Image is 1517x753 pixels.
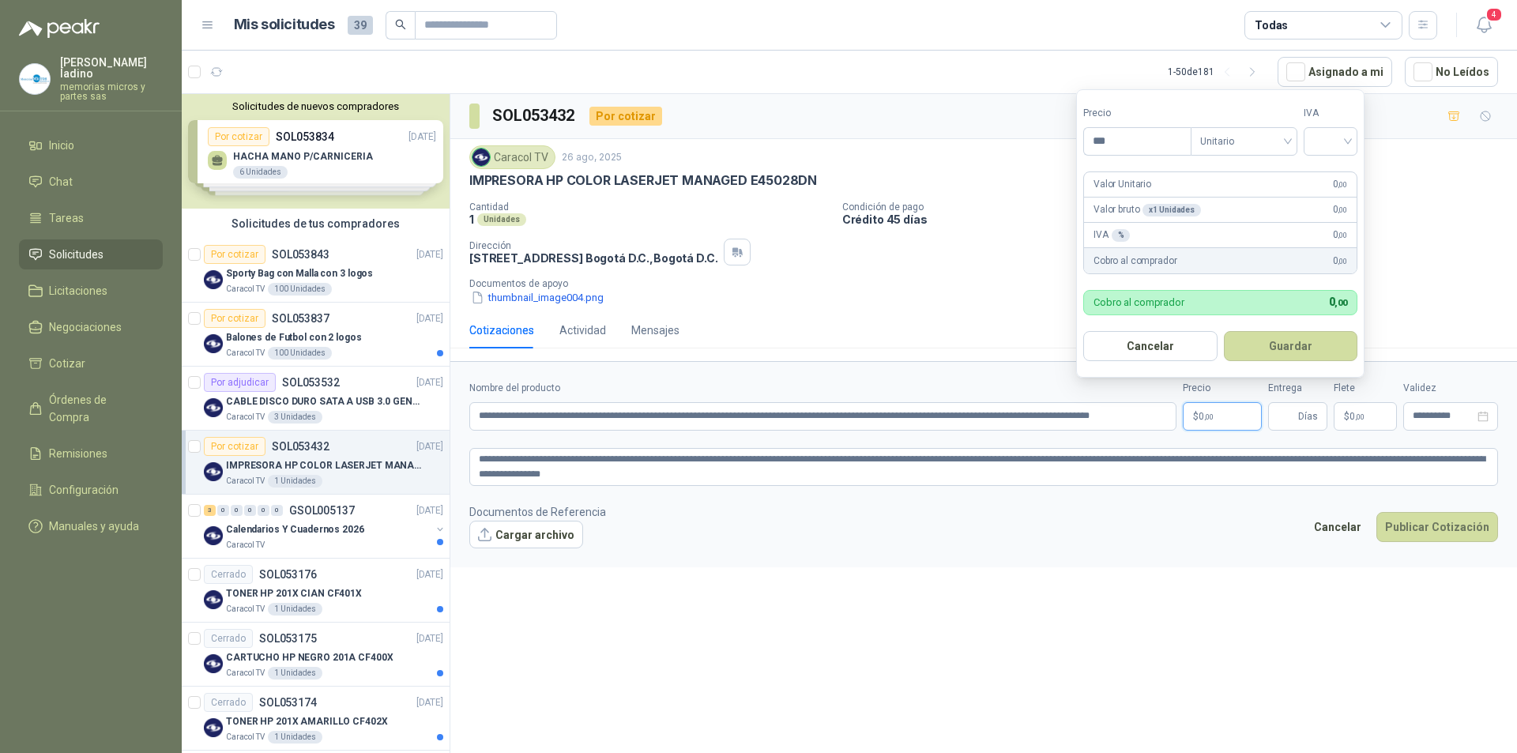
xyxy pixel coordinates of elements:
[289,505,355,516] p: GSOL005137
[1200,130,1288,153] span: Unitario
[1349,412,1365,421] span: 0
[589,107,662,126] div: Por cotizar
[49,282,107,299] span: Licitaciones
[204,462,223,481] img: Company Logo
[268,347,332,360] div: 100 Unidades
[1333,228,1347,243] span: 0
[348,16,373,35] span: 39
[49,246,104,263] span: Solicitudes
[226,714,388,729] p: TONER HP 201X AMARILLO CF402X
[268,411,322,424] div: 3 Unidades
[226,394,423,409] p: CABLE DISCO DURO SATA A USB 3.0 GENERICO
[182,623,450,687] a: CerradoSOL053175[DATE] Company LogoCARTUCHO HP NEGRO 201A CF400XCaracol TV1 Unidades
[1094,177,1151,192] p: Valor Unitario
[182,209,450,239] div: Solicitudes de tus compradores
[268,731,322,744] div: 1 Unidades
[631,322,679,339] div: Mensajes
[1094,228,1130,243] p: IVA
[1278,57,1392,87] button: Asignado a mi
[1338,205,1347,214] span: ,00
[226,475,265,488] p: Caracol TV
[1255,17,1288,34] div: Todas
[49,481,119,499] span: Configuración
[1329,296,1347,308] span: 0
[1224,331,1358,361] button: Guardar
[19,167,163,197] a: Chat
[19,511,163,541] a: Manuales y ayuda
[469,172,817,189] p: IMPRESORA HP COLOR LASERJET MANAGED E45028DN
[1094,254,1176,269] p: Cobro al comprador
[268,603,322,616] div: 1 Unidades
[259,633,317,644] p: SOL053175
[271,505,283,516] div: 0
[1112,229,1131,242] div: %
[272,313,329,324] p: SOL053837
[1344,412,1349,421] span: $
[182,559,450,623] a: CerradoSOL053176[DATE] Company LogoTONER HP 201X CIAN CF401XCaracol TV1 Unidades
[1338,180,1347,189] span: ,00
[226,603,265,616] p: Caracol TV
[188,100,443,112] button: Solicitudes de nuevos compradores
[182,94,450,209] div: Solicitudes de nuevos compradoresPor cotizarSOL053834[DATE] HACHA MANO P/CARNICERIA6 UnidadesPor ...
[49,445,107,462] span: Remisiones
[226,266,373,281] p: Sporty Bag con Malla con 3 logos
[559,322,606,339] div: Actividad
[226,347,265,360] p: Caracol TV
[204,334,223,353] img: Company Logo
[469,381,1176,396] label: Nombre del producto
[842,201,1511,213] p: Condición de pago
[204,718,223,737] img: Company Logo
[469,278,1511,289] p: Documentos de apoyo
[182,303,450,367] a: Por cotizarSOL053837[DATE] Company LogoBalones de Futbol con 2 logosCaracol TV100 Unidades
[469,521,583,549] button: Cargar archivo
[226,586,362,601] p: TONER HP 201X CIAN CF401X
[268,283,332,296] div: 100 Unidades
[204,437,265,456] div: Por cotizar
[182,367,450,431] a: Por adjudicarSOL053532[DATE] Company LogoCABLE DISCO DURO SATA A USB 3.0 GENERICOCaracol TV3 Unid...
[1094,297,1184,307] p: Cobro al comprador
[268,475,322,488] div: 1 Unidades
[20,64,50,94] img: Company Logo
[477,213,526,226] div: Unidades
[469,503,606,521] p: Documentos de Referencia
[1334,298,1347,308] span: ,00
[1333,254,1347,269] span: 0
[182,431,450,495] a: Por cotizarSOL053432[DATE] Company LogoIMPRESORA HP COLOR LASERJET MANAGED E45028DNCaracol TV1 Un...
[272,441,329,452] p: SOL053432
[1403,381,1498,396] label: Validez
[19,312,163,342] a: Negociaciones
[226,650,393,665] p: CARTUCHO HP NEGRO 201A CF400X
[19,239,163,269] a: Solicitudes
[416,631,443,646] p: [DATE]
[19,385,163,432] a: Órdenes de Compra
[1355,412,1365,421] span: ,00
[416,567,443,582] p: [DATE]
[204,245,265,264] div: Por cotizar
[19,475,163,505] a: Configuración
[416,375,443,390] p: [DATE]
[49,173,73,190] span: Chat
[60,57,163,79] p: [PERSON_NAME] ladino
[226,283,265,296] p: Caracol TV
[226,522,364,537] p: Calendarios Y Cuadernos 2026
[469,201,830,213] p: Cantidad
[226,458,423,473] p: IMPRESORA HP COLOR LASERJET MANAGED E45028DN
[19,276,163,306] a: Licitaciones
[1338,257,1347,265] span: ,00
[416,247,443,262] p: [DATE]
[204,565,253,584] div: Cerrado
[282,377,340,388] p: SOL053532
[1183,381,1262,396] label: Precio
[226,667,265,680] p: Caracol TV
[234,13,335,36] h1: Mis solicitudes
[1333,202,1347,217] span: 0
[204,398,223,417] img: Company Logo
[469,145,555,169] div: Caracol TV
[1470,11,1498,40] button: 4
[49,518,139,535] span: Manuales y ayuda
[226,330,362,345] p: Balones de Futbol con 2 logos
[416,503,443,518] p: [DATE]
[1094,202,1201,217] p: Valor bruto
[1168,59,1265,85] div: 1 - 50 de 181
[1333,177,1347,192] span: 0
